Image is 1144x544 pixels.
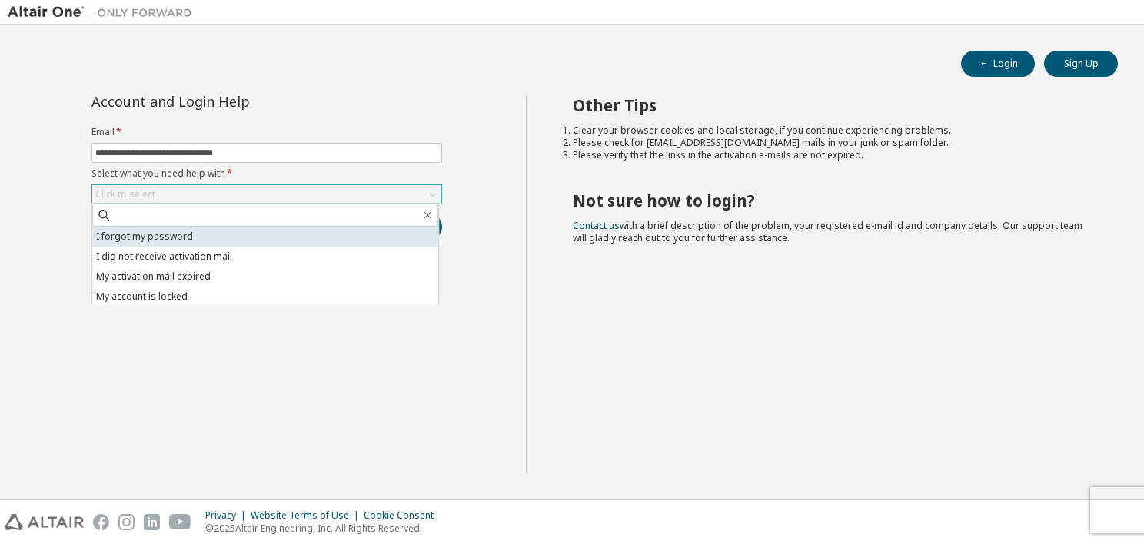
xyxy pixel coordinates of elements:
img: facebook.svg [93,514,109,530]
li: Please verify that the links in the activation e-mails are not expired. [573,149,1091,161]
div: Click to select [92,185,441,204]
div: Click to select [95,188,155,201]
button: Login [961,51,1035,77]
label: Select what you need help with [91,168,442,180]
div: Website Terms of Use [251,509,364,522]
h2: Other Tips [573,95,1091,115]
img: Altair One [8,5,200,20]
img: linkedin.svg [144,514,160,530]
li: Please check for [EMAIL_ADDRESS][DOMAIN_NAME] mails in your junk or spam folder. [573,137,1091,149]
button: Sign Up [1044,51,1118,77]
span: with a brief description of the problem, your registered e-mail id and company details. Our suppo... [573,219,1082,244]
img: youtube.svg [169,514,191,530]
div: Account and Login Help [91,95,372,108]
div: Privacy [205,509,251,522]
div: Cookie Consent [364,509,443,522]
a: Contact us [573,219,620,232]
img: instagram.svg [118,514,135,530]
img: altair_logo.svg [5,514,84,530]
h2: Not sure how to login? [573,191,1091,211]
label: Email [91,126,442,138]
li: I forgot my password [92,227,438,247]
li: Clear your browser cookies and local storage, if you continue experiencing problems. [573,124,1091,137]
p: © 2025 Altair Engineering, Inc. All Rights Reserved. [205,522,443,535]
